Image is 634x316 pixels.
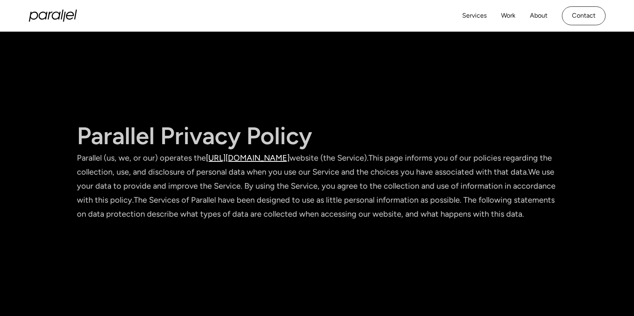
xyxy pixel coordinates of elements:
a: Services [462,10,487,22]
h1: Parallel Privacy Policy [77,121,558,151]
p: Parallel (us, we, or our) operates the website (the Service).This page informs you of our policie... [77,151,558,221]
a: Work [501,10,515,22]
a: [URL][DOMAIN_NAME] [206,153,290,163]
a: About [530,10,547,22]
a: home [29,10,77,22]
a: Contact [562,6,606,25]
